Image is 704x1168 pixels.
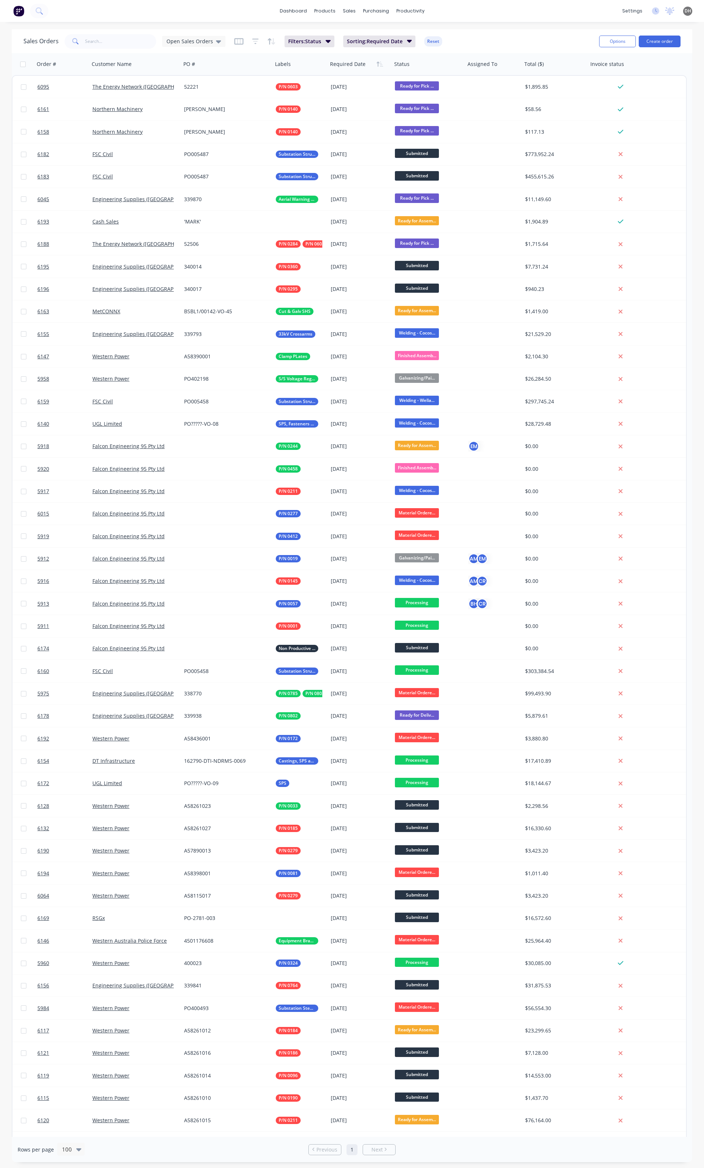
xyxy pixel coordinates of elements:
[184,173,265,180] div: PO005487
[468,598,479,609] div: BH
[276,577,301,585] button: P/N 0145
[276,1072,301,1079] button: P/N 0096
[468,553,488,564] button: AMEM
[331,173,389,180] div: [DATE]
[279,645,315,652] span: Non Productive Tasks
[276,510,301,517] button: P/N 0277
[599,36,636,47] button: Options
[330,60,366,68] div: Required Date
[37,196,49,203] span: 6045
[279,668,315,675] span: Substation Structural Steel
[468,441,479,452] button: EM
[276,622,301,630] button: P/N 0001
[343,36,416,47] button: Sorting:Required Date
[639,36,681,47] button: Create order
[276,892,301,899] button: P/N 0279
[37,488,49,495] span: 5917
[276,1117,301,1124] button: P/N 0211
[37,817,92,839] a: 6132
[525,196,582,203] div: $11,149.60
[92,1027,129,1034] a: Western Power
[394,60,410,68] div: Status
[37,480,92,502] a: 5917
[92,128,143,135] a: Northern Machinery
[276,420,318,428] button: SPS, Fasteners & Buy IN
[279,263,298,270] span: P/N 0360
[525,128,582,136] div: $117.13
[37,391,92,413] a: 6159
[37,443,49,450] span: 5918
[393,5,428,16] div: productivity
[276,173,318,180] button: Substation Structural Steel
[468,598,488,609] button: BHCR
[37,1020,92,1042] a: 6117
[37,735,49,742] span: 6192
[276,375,318,382] button: S/S Voltage Reg Lids
[276,757,318,765] button: Castings, SPS and Buy In
[276,555,301,562] button: P/N 0019
[477,576,488,587] div: CR
[276,690,327,697] button: P/N 0785P/N 0802
[92,982,218,989] a: Engineering Supplies ([GEOGRAPHIC_DATA]) Pty Ltd
[37,398,49,405] span: 6159
[37,1132,92,1154] a: 6184
[37,353,49,360] span: 6147
[279,600,298,607] span: P/N 0057
[37,780,49,787] span: 6172
[279,1094,298,1102] span: P/N 0190
[92,308,120,315] a: MetCONNX
[37,960,49,967] span: 5960
[92,465,165,472] a: Falcon Engineering 95 Pty Ltd
[37,728,92,750] a: 6192
[525,106,582,113] div: $58.56
[37,660,92,682] a: 6160
[276,330,315,338] button: 33kV Crossarms
[468,553,479,564] div: AM
[331,151,389,158] div: [DATE]
[37,570,92,592] a: 5916
[92,443,165,450] a: Falcon Engineering 95 Pty Ltd
[468,576,488,587] button: AMCR
[92,600,165,607] a: Falcon Engineering 95 Pty Ltd
[276,106,301,113] button: P/N 0140
[305,240,324,248] span: P/N 0603
[395,81,439,90] span: Ready for Pick ...
[37,300,92,322] a: 6163
[92,1094,129,1101] a: Western Power
[279,1027,298,1034] span: P/N 0184
[184,151,265,158] div: PO005487
[37,892,49,899] span: 6064
[279,240,298,248] span: P/N 0284
[184,106,265,113] div: [PERSON_NAME]
[279,870,298,877] span: P/N 0081
[37,600,49,607] span: 5913
[92,780,122,787] a: UGL Limited
[37,914,49,922] span: 6169
[37,211,92,233] a: 6193
[92,106,143,112] a: Northern Machinery
[37,690,49,697] span: 5975
[359,5,393,16] div: purchasing
[276,353,310,360] button: Clamp PLates
[13,5,24,16] img: Factory
[92,870,129,877] a: Western Power
[339,5,359,16] div: sales
[276,151,318,158] button: Substation Structural Steel
[37,308,49,315] span: 6163
[183,60,195,68] div: PO #
[37,420,49,428] span: 6140
[37,885,92,907] a: 6064
[92,330,218,337] a: Engineering Supplies ([GEOGRAPHIC_DATA]) Pty Ltd
[467,60,497,68] div: Assigned To
[276,780,289,787] button: SPS
[37,533,49,540] span: 5919
[37,1087,92,1109] a: 6115
[37,802,49,810] span: 6128
[92,1117,129,1124] a: Western Power
[395,149,439,158] span: Submitted
[37,982,49,989] span: 6156
[37,548,92,570] a: 5912
[37,1094,49,1102] span: 6115
[524,60,544,68] div: Total ($)
[276,600,301,607] button: P/N 0057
